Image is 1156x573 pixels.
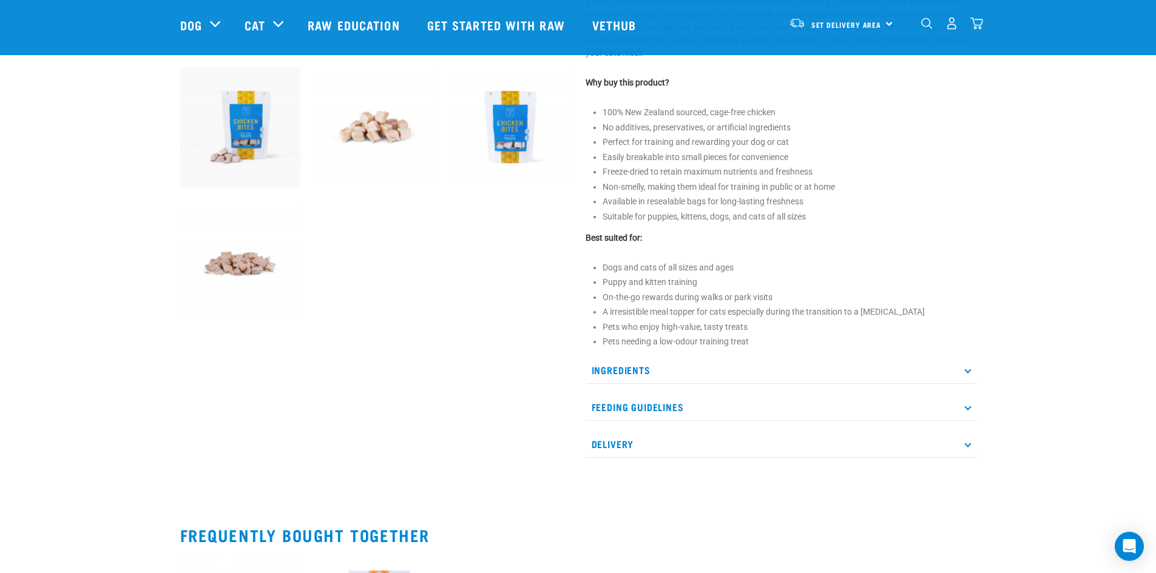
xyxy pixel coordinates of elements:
[296,1,414,49] a: Raw Education
[586,431,976,458] p: Delivery
[603,136,976,149] li: Perfect for training and rewarding your dog or cat
[603,151,976,164] li: Easily breakable into small pieces for convenience
[1115,532,1144,561] div: Open Intercom Messenger
[603,181,976,193] li: Non-smelly, making them ideal for training in public or at home
[315,67,436,187] img: Chicken Bites
[789,18,805,28] img: van-moving.png
[580,1,652,49] a: Vethub
[603,321,976,333] li: Pets who enjoy high-value, tasty treats
[945,17,958,30] img: user.png
[970,17,983,30] img: home-icon@2x.png
[586,78,669,87] strong: Why buy this product?
[603,166,976,178] li: Freeze-dried to retain maximum nutrients and freshness
[180,16,202,34] a: Dog
[921,18,933,29] img: home-icon-1@2x.png
[603,121,976,134] li: No additives, preservatives, or artificial ingredients
[603,195,976,208] li: Available in resealable bags for long-lasting freshness
[180,204,301,324] img: Chicken Bits 1706
[450,67,571,187] img: RE Product Shoot 2023 Nov8580
[603,210,976,223] li: Suitable for puppies, kittens, dogs, and cats of all sizes
[811,22,882,27] span: Set Delivery Area
[180,67,301,187] img: RE Product Shoot 2023 Nov8581
[603,106,976,119] li: 100% New Zealand sourced, cage-free chicken
[603,335,976,348] li: Pets needing a low-odour training treat
[586,233,642,243] strong: Best suited for:
[415,1,580,49] a: Get started with Raw
[603,276,976,289] li: Puppy and kitten training
[586,394,976,421] p: Feeding Guidelines
[586,357,976,384] p: Ingredients
[603,261,976,274] li: Dogs and cats of all sizes and ages
[180,526,976,545] h2: Frequently bought together
[603,306,976,318] li: A irresistible meal topper for cats especially during the transition to a [MEDICAL_DATA]
[603,291,976,304] li: On-the-go rewards during walks or park visits
[245,16,265,34] a: Cat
